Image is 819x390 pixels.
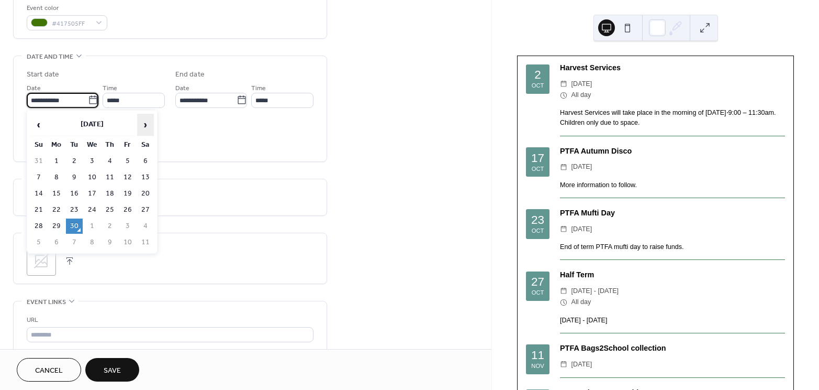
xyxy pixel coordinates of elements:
div: 23 [531,214,544,226]
td: 7 [30,170,47,185]
div: PTFA Autumn Disco [560,146,785,157]
td: 5 [119,154,136,169]
div: Oct [532,166,544,172]
td: 10 [119,235,136,250]
span: All day [571,297,591,308]
td: 9 [66,170,83,185]
div: PTFA Bags2School collection [560,343,785,354]
div: ​ [560,297,567,308]
td: 20 [137,186,154,201]
div: ​ [560,161,567,172]
td: 29 [48,219,65,234]
span: [DATE] [571,161,592,172]
td: 23 [66,202,83,218]
div: 17 [531,153,544,165]
th: [DATE] [48,114,136,136]
span: Date and time [27,51,73,62]
td: 8 [84,235,100,250]
td: 8 [48,170,65,185]
div: PTFA Mufti Day [560,208,785,219]
div: More information to follow. [560,180,785,190]
td: 14 [30,186,47,201]
div: ​[DATE] - [DATE] [560,316,785,326]
span: Date [175,82,189,93]
th: Su [30,137,47,153]
span: Cancel [35,365,63,376]
div: 27 [531,276,544,288]
td: 31 [30,154,47,169]
td: 12 [119,170,136,185]
td: 17 [84,186,100,201]
span: Date [27,82,41,93]
td: 1 [48,154,65,169]
div: ​ [560,359,567,370]
div: End of term PTFA mufti day to raise funds. [560,242,785,252]
div: Harvest Services will take place in the morning of [DATE]⋅9:00 – 11:30am. Children only due to sp... [560,108,785,128]
td: 1 [84,219,100,234]
th: Sa [137,137,154,153]
td: 7 [66,235,83,250]
div: Harvest Services [560,62,785,74]
div: URL [27,315,311,326]
th: We [84,137,100,153]
td: 26 [119,202,136,218]
td: 18 [102,186,118,201]
span: [DATE] [571,359,592,370]
td: 6 [48,235,65,250]
td: 13 [137,170,154,185]
td: 5 [30,235,47,250]
td: 4 [137,219,154,234]
td: 3 [84,154,100,169]
div: Event color [27,3,105,14]
td: 24 [84,202,100,218]
button: Cancel [17,358,81,382]
div: ​ [560,79,567,90]
td: 21 [30,202,47,218]
div: ​ [560,224,567,235]
div: ​ [560,286,567,297]
td: 28 [30,219,47,234]
span: Time [103,82,117,93]
div: Oct [532,290,544,296]
td: 19 [119,186,136,201]
span: Save [104,365,121,376]
td: 10 [84,170,100,185]
td: 27 [137,202,154,218]
td: 22 [48,202,65,218]
th: Th [102,137,118,153]
div: Half Term [560,269,785,281]
span: [DATE] - [DATE] [571,286,619,297]
button: Save [85,358,139,382]
td: 30 [66,219,83,234]
span: All day [571,90,591,101]
th: Tu [66,137,83,153]
th: Fr [119,137,136,153]
div: ; [27,246,56,276]
div: Oct [532,228,544,234]
td: 6 [137,154,154,169]
td: 2 [66,154,83,169]
div: Nov [531,363,544,369]
span: Event links [27,297,66,308]
div: 2 [534,69,541,81]
div: Start date [27,69,59,80]
span: › [138,114,153,135]
td: 15 [48,186,65,201]
span: #417505FF [52,18,91,29]
td: 2 [102,219,118,234]
td: 25 [102,202,118,218]
td: 9 [102,235,118,250]
span: ‹ [31,114,47,135]
span: [DATE] [571,224,592,235]
div: ​ [560,90,567,101]
td: 3 [119,219,136,234]
div: Oct [532,83,544,89]
th: Mo [48,137,65,153]
div: End date [175,69,205,80]
span: [DATE] [571,79,592,90]
div: 11 [531,350,544,362]
td: 4 [102,154,118,169]
td: 11 [102,170,118,185]
td: 11 [137,235,154,250]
